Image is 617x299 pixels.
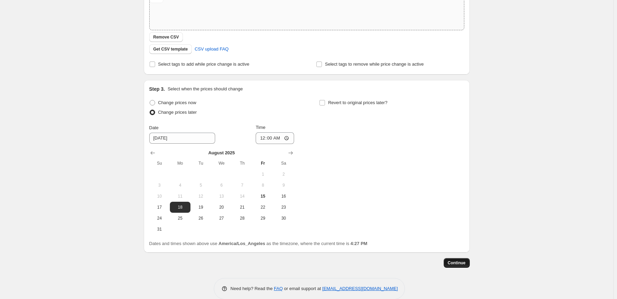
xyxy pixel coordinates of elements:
span: Select tags to add while price change is active [158,62,249,67]
button: Thursday August 7 2025 [232,180,253,191]
span: Time [256,125,265,130]
span: or email support at [283,286,322,291]
button: Thursday August 28 2025 [232,213,253,224]
span: 17 [152,204,167,210]
span: 29 [255,215,270,221]
button: Tuesday August 5 2025 [190,180,211,191]
span: Th [235,160,250,166]
button: Continue [444,258,470,268]
button: Wednesday August 13 2025 [211,191,232,202]
span: We [214,160,229,166]
span: 20 [214,204,229,210]
span: 7 [235,182,250,188]
button: Today Friday August 15 2025 [253,191,273,202]
button: Tuesday August 26 2025 [190,213,211,224]
span: Continue [448,260,466,266]
span: Change prices later [158,110,197,115]
span: 21 [235,204,250,210]
button: Tuesday August 12 2025 [190,191,211,202]
button: Friday August 1 2025 [253,169,273,180]
span: 16 [276,193,291,199]
span: Need help? Read the [231,286,274,291]
span: CSV upload FAQ [195,46,229,53]
button: Wednesday August 27 2025 [211,213,232,224]
span: Get CSV template [153,46,188,52]
span: 14 [235,193,250,199]
span: Date [149,125,159,130]
span: Dates and times shown above use as the timezone, where the current time is [149,241,368,246]
button: Thursday August 14 2025 [232,191,253,202]
button: Saturday August 2 2025 [273,169,294,180]
button: Saturday August 23 2025 [273,202,294,213]
button: Get CSV template [149,44,192,54]
button: Thursday August 21 2025 [232,202,253,213]
span: 25 [173,215,188,221]
span: 8 [255,182,270,188]
button: Monday August 11 2025 [170,191,190,202]
span: Tu [193,160,208,166]
span: 12 [193,193,208,199]
span: 10 [152,193,167,199]
span: 4 [173,182,188,188]
b: America/Los_Angeles [219,241,265,246]
span: 30 [276,215,291,221]
input: 12:00 [256,132,294,144]
button: Saturday August 30 2025 [273,213,294,224]
th: Wednesday [211,158,232,169]
span: 18 [173,204,188,210]
span: Change prices now [158,100,196,105]
span: 2 [276,171,291,177]
span: Mo [173,160,188,166]
h2: Step 3. [149,86,165,92]
span: 3 [152,182,167,188]
button: Friday August 22 2025 [253,202,273,213]
span: Select tags to remove while price change is active [325,62,424,67]
span: 26 [193,215,208,221]
button: Show next month, September 2025 [286,148,295,158]
a: CSV upload FAQ [190,44,233,55]
span: 13 [214,193,229,199]
span: 28 [235,215,250,221]
th: Monday [170,158,190,169]
th: Tuesday [190,158,211,169]
b: 4:27 PM [350,241,367,246]
span: 27 [214,215,229,221]
p: Select when the prices should change [167,86,243,92]
span: Remove CSV [153,34,179,40]
a: FAQ [274,286,283,291]
span: Revert to original prices later? [328,100,387,105]
button: Sunday August 24 2025 [149,213,170,224]
button: Tuesday August 19 2025 [190,202,211,213]
button: Show previous month, July 2025 [148,148,158,158]
span: Sa [276,160,291,166]
input: 8/15/2025 [149,133,215,144]
button: Remove CSV [149,32,183,42]
span: 22 [255,204,270,210]
span: 9 [276,182,291,188]
button: Monday August 4 2025 [170,180,190,191]
a: [EMAIL_ADDRESS][DOMAIN_NAME] [322,286,398,291]
span: Su [152,160,167,166]
th: Friday [253,158,273,169]
span: 31 [152,226,167,232]
button: Sunday August 31 2025 [149,224,170,235]
button: Saturday August 16 2025 [273,191,294,202]
span: 24 [152,215,167,221]
span: 11 [173,193,188,199]
span: 15 [255,193,270,199]
button: Monday August 25 2025 [170,213,190,224]
button: Saturday August 9 2025 [273,180,294,191]
th: Thursday [232,158,253,169]
span: 6 [214,182,229,188]
button: Wednesday August 6 2025 [211,180,232,191]
span: 1 [255,171,270,177]
button: Friday August 29 2025 [253,213,273,224]
th: Saturday [273,158,294,169]
button: Sunday August 10 2025 [149,191,170,202]
button: Sunday August 17 2025 [149,202,170,213]
span: 23 [276,204,291,210]
span: 5 [193,182,208,188]
th: Sunday [149,158,170,169]
span: 19 [193,204,208,210]
span: Fr [255,160,270,166]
